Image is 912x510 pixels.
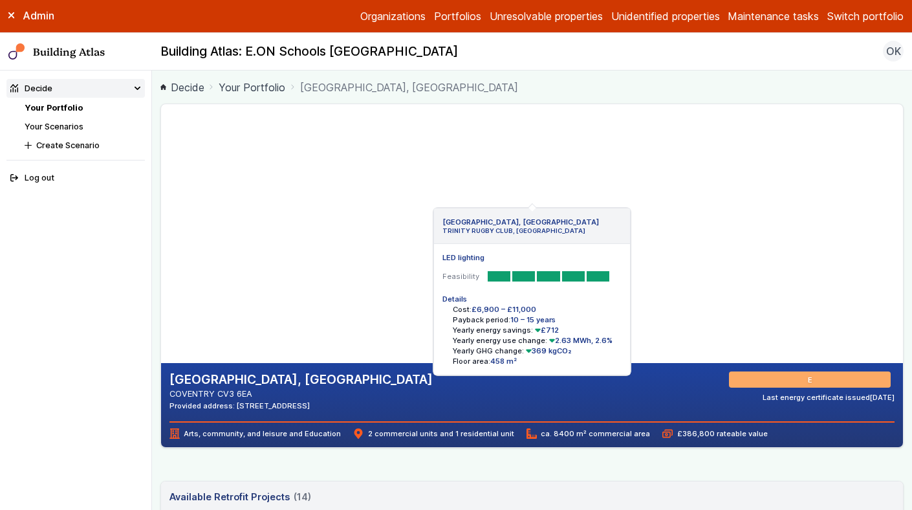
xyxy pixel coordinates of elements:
div: Provided address: [STREET_ADDRESS] [169,401,433,411]
div: Decide [10,82,52,94]
button: Log out [6,169,146,188]
h2: Building Atlas: E.ON Schools [GEOGRAPHIC_DATA] [160,43,458,60]
a: Organizations [360,8,426,24]
a: Unidentified properties [611,8,720,24]
time: [DATE] [870,393,895,402]
a: Unresolvable properties [490,8,603,24]
span: E [810,375,814,385]
span: OK [886,43,901,59]
span: 2 commercial units and 1 residential unit [353,428,514,439]
span: [GEOGRAPHIC_DATA], [GEOGRAPHIC_DATA] [300,80,518,95]
h2: [GEOGRAPHIC_DATA], [GEOGRAPHIC_DATA] [169,371,433,388]
a: Your Portfolio [219,80,285,95]
summary: Decide [6,79,146,98]
a: Maintenance tasks [728,8,819,24]
h3: Available Retrofit Projects [169,490,311,504]
div: Last energy certificate issued [763,392,895,403]
a: Decide [160,80,204,95]
img: main-0bbd2752.svg [8,43,25,60]
address: COVENTRY CV3 6EA [169,388,433,400]
a: Your Scenarios [25,122,83,131]
button: Create Scenario [21,136,145,155]
a: Your Portfolio [25,103,83,113]
span: ca. 8400 m² commercial area [527,428,650,439]
button: Switch portfolio [827,8,904,24]
span: Arts, community, and leisure and Education [169,428,341,439]
button: OK [883,41,904,61]
a: Portfolios [434,8,481,24]
span: £386,800 rateable value [662,428,767,439]
span: (14) [294,490,311,504]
